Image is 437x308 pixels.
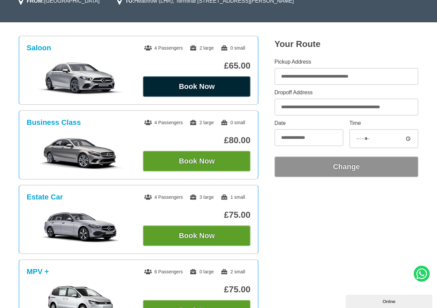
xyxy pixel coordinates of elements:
[143,151,250,171] button: Book Now
[349,121,418,126] label: Time
[143,225,250,246] button: Book Now
[144,194,183,200] span: 4 Passengers
[220,269,245,274] span: 2 small
[143,61,250,71] p: £65.00
[274,156,418,177] button: Change
[30,136,131,169] img: Business Class
[190,194,214,200] span: 3 large
[144,45,183,51] span: 4 Passengers
[274,121,343,126] label: Date
[27,118,81,127] h3: Business Class
[143,76,250,97] button: Book Now
[220,194,245,200] span: 1 small
[30,62,131,95] img: Saloon
[27,193,63,201] h3: Estate Car
[274,59,418,65] label: Pickup Address
[346,293,434,308] iframe: chat widget
[144,120,183,125] span: 4 Passengers
[190,120,214,125] span: 2 large
[220,120,245,125] span: 0 small
[274,90,418,95] label: Dropoff Address
[274,39,418,49] h2: Your Route
[190,45,214,51] span: 2 large
[220,45,245,51] span: 0 small
[143,210,250,220] p: £75.00
[143,284,250,295] p: £75.00
[30,211,131,244] img: Estate Car
[144,269,183,274] span: 6 Passengers
[27,267,49,276] h3: MPV +
[27,44,51,52] h3: Saloon
[143,135,250,146] p: £80.00
[190,269,214,274] span: 0 large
